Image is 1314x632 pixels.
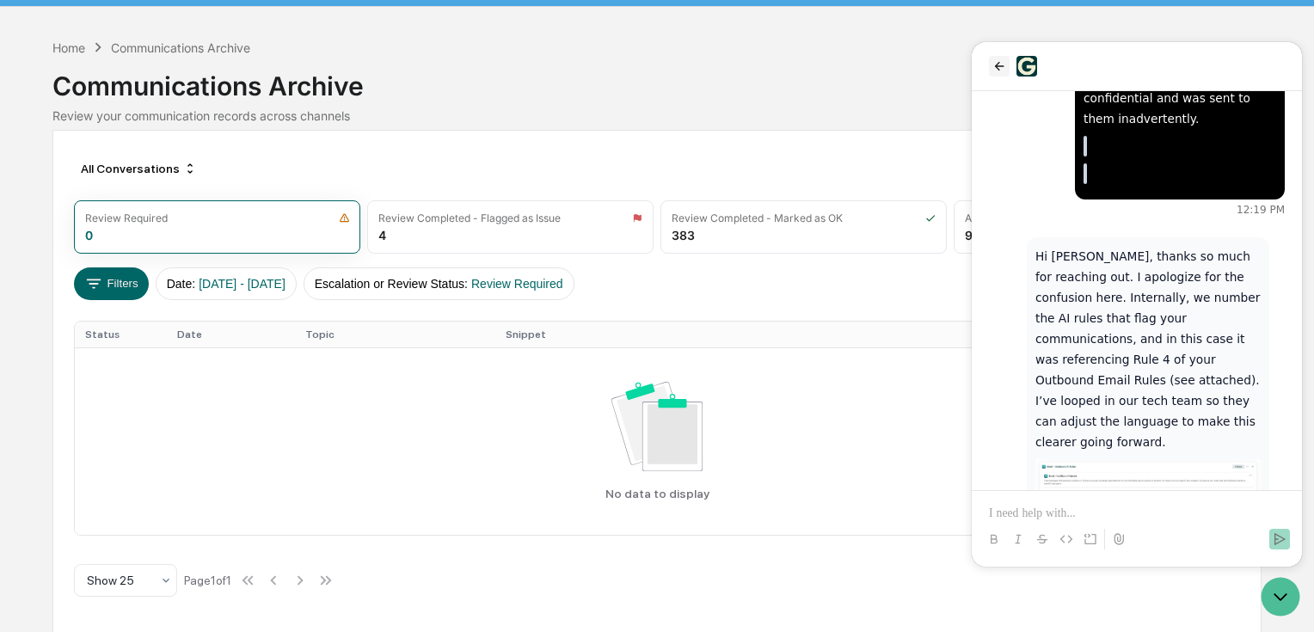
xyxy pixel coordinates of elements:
button: Escalation or Review Status:Review Required [304,267,574,300]
img: Screenshot 2025-08-22 at 3.38.01 PM.png [64,417,289,537]
span: Review Required [471,277,563,291]
img: icon [925,212,936,224]
div: 0 [85,228,93,242]
th: Snippet [495,322,1239,347]
button: Send [298,487,318,507]
div: All Conversations [74,155,204,182]
th: Status [75,322,167,347]
div: 93,632 [965,228,1102,242]
div: Review Completed - Marked as OK [672,212,843,224]
div: Home [52,40,85,55]
img: icon [339,212,350,224]
span: 12:19 PM [265,161,313,175]
th: Topic [295,322,495,347]
div: Review Required [85,212,168,224]
div: Page 1 of 1 [184,574,231,587]
div: Review your communication records across channels [52,108,1262,123]
div: Review Completed - Flagged as Issue [378,212,561,224]
p: No data to display [605,487,709,500]
img: icon [632,212,642,224]
img: No data available [611,382,703,471]
div: Communications Archive [52,57,1262,101]
th: Date [167,322,295,347]
span: [DATE] - [DATE] [199,277,286,291]
div: 383 [672,228,695,242]
div: 4 [378,228,386,242]
iframe: Open customer support [1259,575,1305,622]
button: Date:[DATE] - [DATE] [156,267,297,300]
iframe: Customer support window [972,42,1302,567]
div: All Threads [965,212,1020,224]
button: Filters [74,267,149,300]
div: Communications Archive [111,40,250,55]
